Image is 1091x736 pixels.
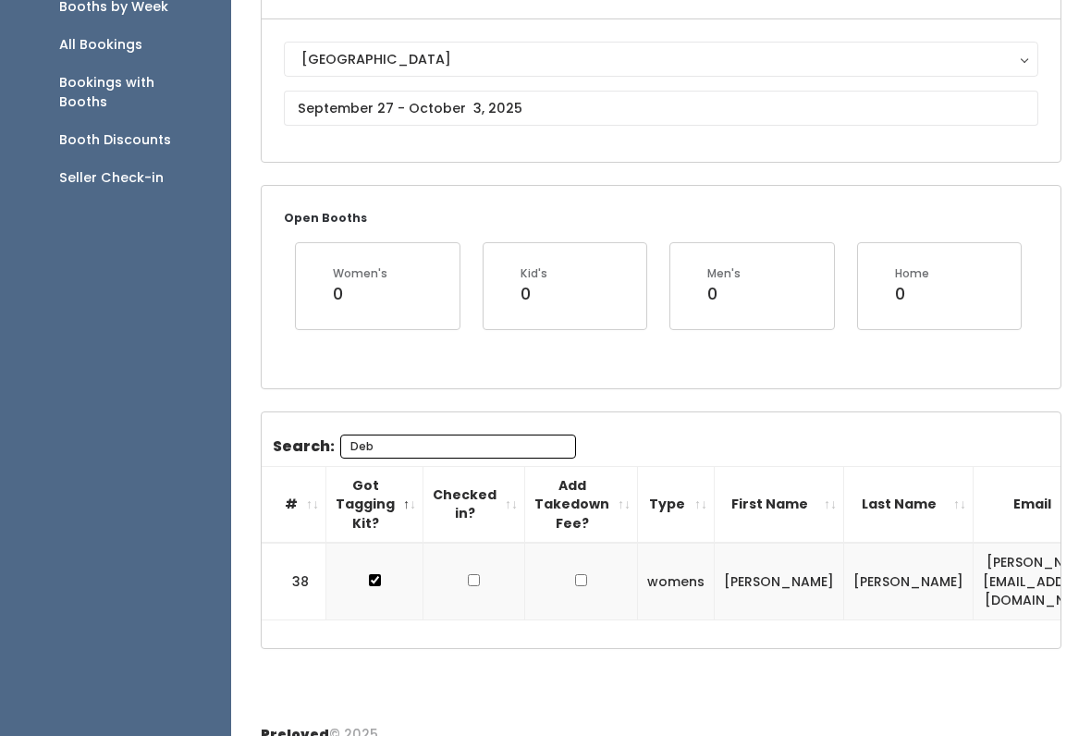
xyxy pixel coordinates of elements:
div: Men's [707,265,741,282]
td: womens [638,543,715,619]
td: [PERSON_NAME] [844,543,974,619]
th: #: activate to sort column ascending [262,466,326,543]
div: Women's [333,265,387,282]
th: First Name: activate to sort column ascending [715,466,844,543]
small: Open Booths [284,210,367,226]
th: Last Name: activate to sort column ascending [844,466,974,543]
button: [GEOGRAPHIC_DATA] [284,42,1038,77]
th: Checked in?: activate to sort column ascending [423,466,525,543]
input: Search: [340,435,576,459]
th: Type: activate to sort column ascending [638,466,715,543]
div: Bookings with Booths [59,73,202,112]
div: 0 [521,282,547,306]
input: September 27 - October 3, 2025 [284,91,1038,126]
th: Got Tagging Kit?: activate to sort column descending [326,466,423,543]
td: [PERSON_NAME] [715,543,844,619]
div: Kid's [521,265,547,282]
div: Seller Check-in [59,168,164,188]
div: All Bookings [59,35,142,55]
div: 0 [333,282,387,306]
div: Home [895,265,929,282]
td: 38 [262,543,326,619]
th: Add Takedown Fee?: activate to sort column ascending [525,466,638,543]
div: Booth Discounts [59,130,171,150]
div: 0 [707,282,741,306]
label: Search: [273,435,576,459]
div: [GEOGRAPHIC_DATA] [301,49,1021,69]
div: 0 [895,282,929,306]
